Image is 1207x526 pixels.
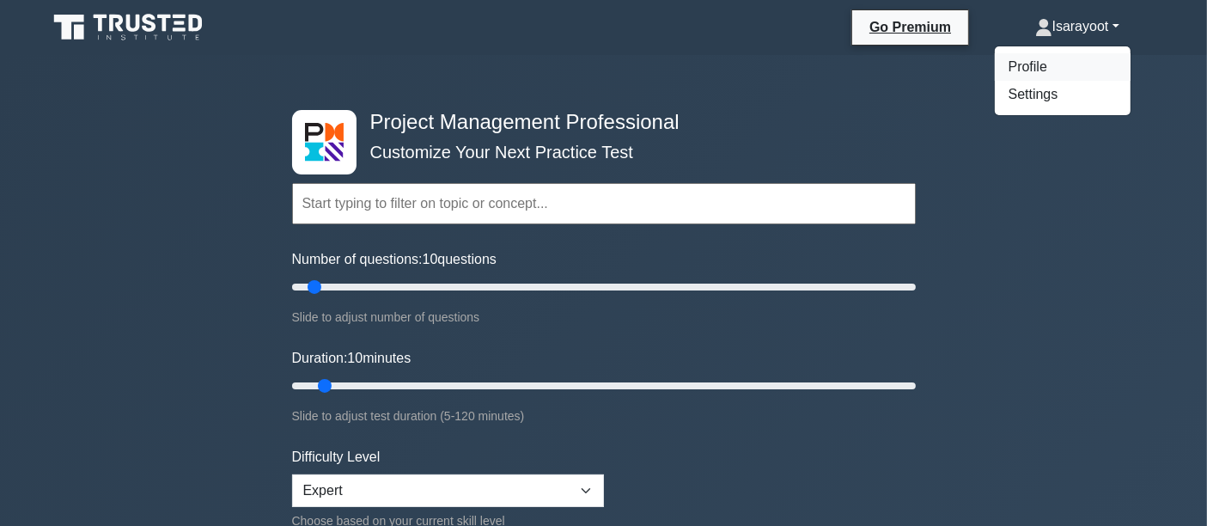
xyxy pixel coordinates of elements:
div: Slide to adjust test duration (5-120 minutes) [292,406,916,426]
input: Start typing to filter on topic or concept... [292,183,916,224]
h4: Project Management Professional [363,110,832,135]
a: Profile [995,53,1131,81]
span: 10 [423,252,438,266]
label: Difficulty Level [292,447,381,468]
label: Duration: minutes [292,348,411,369]
a: Settings [995,81,1131,108]
label: Number of questions: questions [292,249,497,270]
ul: Isarayoot [994,46,1131,116]
div: Slide to adjust number of questions [292,307,916,327]
a: Isarayoot [994,9,1161,44]
a: Go Premium [859,16,961,38]
span: 10 [347,351,363,365]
